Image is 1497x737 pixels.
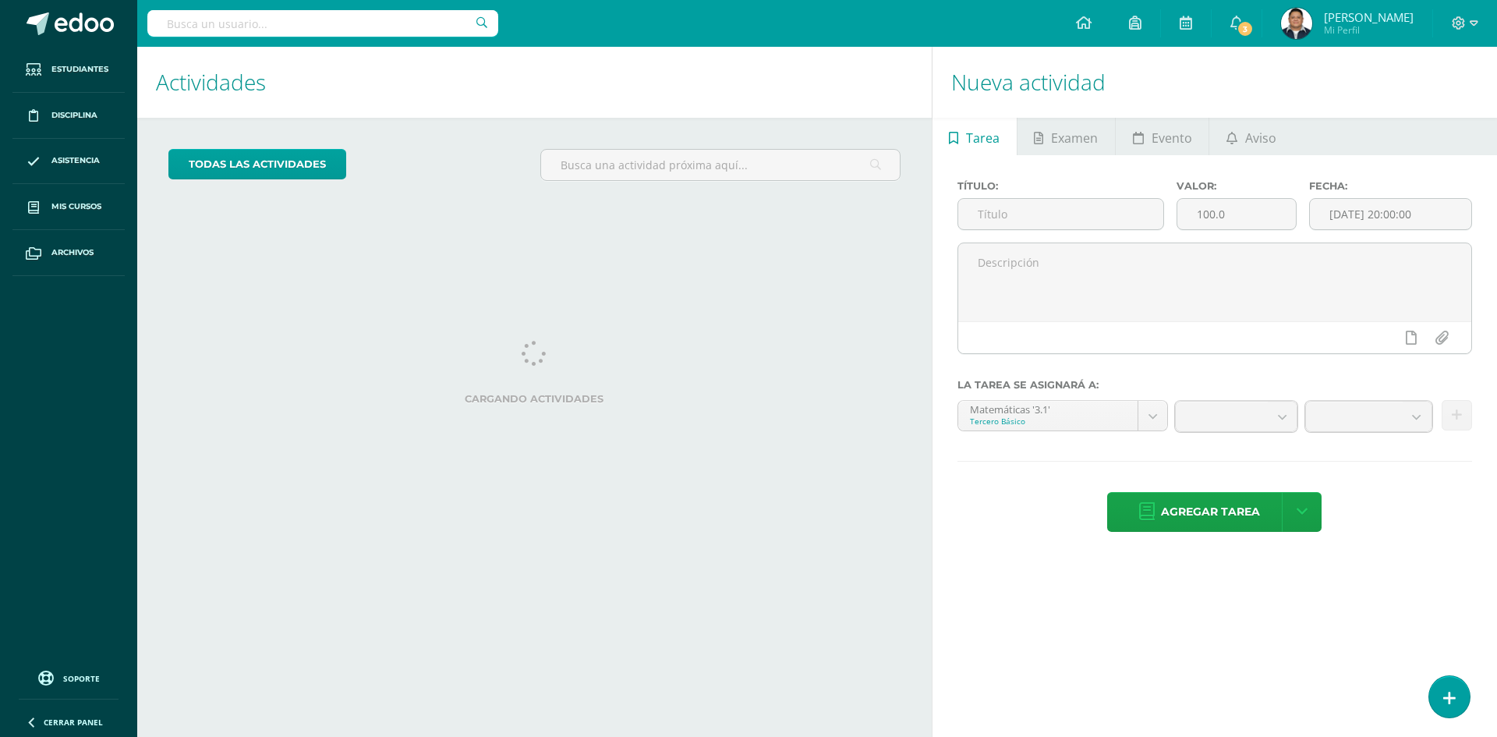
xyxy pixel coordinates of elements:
[12,139,125,185] a: Asistencia
[1245,119,1276,157] span: Aviso
[1051,119,1098,157] span: Examen
[168,149,346,179] a: todas las Actividades
[1309,180,1472,192] label: Fecha:
[1152,119,1192,157] span: Evento
[12,93,125,139] a: Disciplina
[1161,493,1260,531] span: Agregar tarea
[156,47,913,118] h1: Actividades
[1017,118,1115,155] a: Examen
[12,230,125,276] a: Archivos
[951,47,1478,118] h1: Nueva actividad
[51,246,94,259] span: Archivos
[1237,20,1254,37] span: 3
[12,47,125,93] a: Estudiantes
[51,154,100,167] span: Asistencia
[541,150,899,180] input: Busca una actividad próxima aquí...
[957,379,1472,391] label: La tarea se asignará a:
[147,10,498,37] input: Busca un usuario...
[1209,118,1293,155] a: Aviso
[1324,9,1414,25] span: [PERSON_NAME]
[958,401,1167,431] a: Matemáticas '3.1'Tercero Básico
[1324,23,1414,37] span: Mi Perfil
[19,667,119,688] a: Soporte
[63,673,100,684] span: Soporte
[1116,118,1209,155] a: Evento
[958,199,1164,229] input: Título
[51,200,101,213] span: Mis cursos
[51,63,108,76] span: Estudiantes
[966,119,1000,157] span: Tarea
[970,401,1126,416] div: Matemáticas '3.1'
[1281,8,1312,39] img: a3a9f19ee43bbcd56829fa5bb79a4018.png
[970,416,1126,427] div: Tercero Básico
[1177,180,1296,192] label: Valor:
[1310,199,1471,229] input: Fecha de entrega
[51,109,97,122] span: Disciplina
[168,393,901,405] label: Cargando actividades
[44,717,103,728] span: Cerrar panel
[12,184,125,230] a: Mis cursos
[933,118,1017,155] a: Tarea
[957,180,1165,192] label: Título:
[1177,199,1295,229] input: Puntos máximos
